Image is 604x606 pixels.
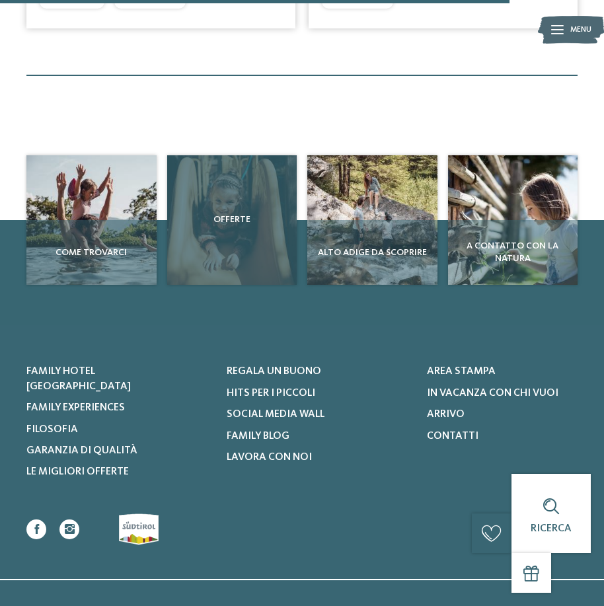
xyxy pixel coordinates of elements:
a: Le migliori offerte [26,465,177,479]
a: Cercate un hotel per famiglie? Qui troverete solo i migliori! Come trovarci [26,155,157,285]
span: Garanzia di qualità [26,445,137,456]
span: Filosofia [26,424,78,435]
span: Le migliori offerte [26,467,129,477]
a: Lavora con noi [227,450,377,465]
a: Cercate un hotel per famiglie? Qui troverete solo i migliori! A contatto con la natura [448,155,578,285]
span: Area stampa [427,366,496,377]
span: Menu [570,24,591,36]
span: Hits per i piccoli [227,388,315,398]
a: Regala un buono [227,364,377,379]
a: Cercate un hotel per famiglie? Qui troverete solo i migliori! Offerte [167,155,297,285]
span: Ricerca [531,523,572,534]
img: Cercate un hotel per famiglie? Qui troverete solo i migliori! [26,155,157,285]
span: Family Blog [227,431,289,441]
span: Regala un buono [227,366,321,377]
img: Familienhotels Südtirol [538,13,604,46]
a: Hits per i piccoli [227,386,377,400]
a: In vacanza con chi vuoi [427,386,578,400]
img: Cercate un hotel per famiglie? Qui troverete solo i migliori! [307,155,437,285]
a: Cercate un hotel per famiglie? Qui troverete solo i migliori! Alto Adige da scoprire [307,155,437,285]
span: Alto Adige da scoprire [311,246,434,260]
a: Family experiences [26,400,177,415]
span: Offerte [170,213,294,227]
img: Cercate un hotel per famiglie? Qui troverete solo i migliori! [448,155,578,285]
a: Contatti [427,429,578,443]
span: Contatti [427,431,478,441]
span: Lavora con noi [227,452,312,463]
span: In vacanza con chi vuoi [427,388,558,398]
span: Family experiences [26,402,125,413]
a: Garanzia di qualità [26,443,177,458]
span: A contatto con la natura [451,240,575,266]
span: Arrivo [427,409,465,420]
a: Family hotel [GEOGRAPHIC_DATA] [26,364,177,394]
a: Arrivo [427,407,578,422]
a: Social Media Wall [227,407,377,422]
a: Filosofia [26,422,177,437]
span: Family hotel [GEOGRAPHIC_DATA] [26,366,131,391]
a: Area stampa [427,364,578,379]
span: Come trovarci [30,246,153,260]
a: Family Blog [227,429,377,443]
span: Social Media Wall [227,409,324,420]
